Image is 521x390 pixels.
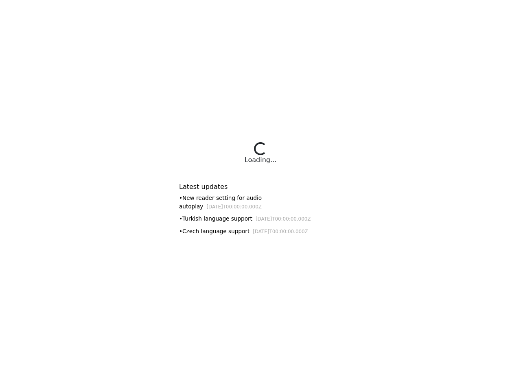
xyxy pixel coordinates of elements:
div: • Turkish language support [179,214,342,223]
div: • New reader setting for audio autoplay [179,194,342,210]
h6: Latest updates [179,183,342,191]
div: • Czech language support [179,227,342,236]
small: [DATE]T00:00:00.000Z [256,216,311,222]
div: Loading... [245,155,276,165]
small: [DATE]T00:00:00.000Z [253,229,308,234]
small: [DATE]T00:00:00.000Z [206,204,262,210]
